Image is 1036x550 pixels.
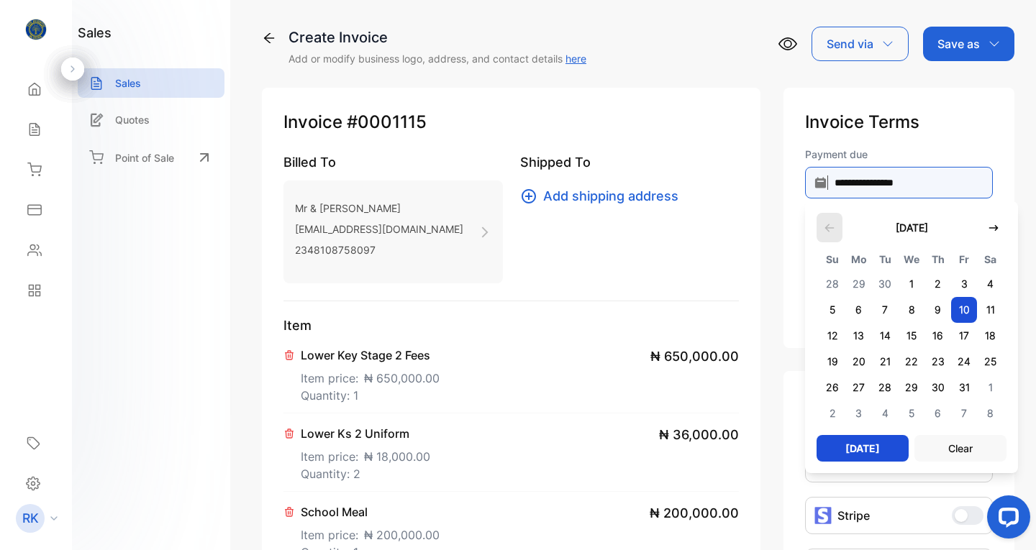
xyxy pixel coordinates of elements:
span: 17 [951,323,978,349]
span: 4 [977,271,1004,297]
div: Create Invoice [288,27,586,48]
p: Mr & [PERSON_NAME] [295,198,463,219]
p: RK [22,509,39,528]
img: icon [814,507,832,524]
a: here [565,52,586,65]
p: Lower Ks 2 Uniform [301,425,430,442]
button: Send via [812,27,909,61]
span: Tu [872,251,899,268]
a: Quotes [78,105,224,134]
span: 7 [872,297,899,323]
p: Quotes [115,112,150,127]
p: Point of Sale [115,150,174,165]
p: School Meal [301,503,440,521]
span: 11 [977,297,1004,323]
span: 30 [924,375,951,400]
span: Th [924,251,951,268]
span: 2 [924,271,951,297]
span: 7 [951,400,978,426]
span: 15 [899,323,925,349]
p: [EMAIL_ADDRESS][DOMAIN_NAME] [295,219,463,239]
span: 14 [872,323,899,349]
p: Item [283,316,739,335]
p: Invoice Terms [805,109,993,135]
p: Quantity: 1 [301,387,440,404]
a: Point of Sale [78,142,224,173]
span: 27 [846,375,873,400]
span: 23 [924,349,951,375]
span: ₦ 200,000.00 [650,503,739,523]
button: Add shipping address [520,186,687,206]
span: ₦ 18,000.00 [364,448,430,465]
a: Sales [78,68,224,98]
span: #0001115 [347,109,427,135]
span: ₦ 650,000.00 [364,370,440,387]
button: Save as [923,27,1014,61]
p: 2348108758097 [295,239,463,260]
span: 29 [899,375,925,400]
span: Fr [951,251,978,268]
span: 21 [872,349,899,375]
span: 25 [977,349,1004,375]
span: 31 [951,375,978,400]
button: [DATE] [881,213,942,242]
span: 1 [899,271,925,297]
span: 12 [819,323,846,349]
p: Item price: [301,364,440,387]
p: Invoice [283,109,739,135]
p: Item price: [301,521,440,544]
button: Clear [914,435,1007,462]
span: 28 [872,375,899,400]
span: 9 [924,297,951,323]
span: 24 [951,349,978,375]
p: Lower Key Stage 2 Fees [301,347,440,364]
span: Add shipping address [543,186,678,206]
span: 8 [899,297,925,323]
p: Billed To [283,152,503,172]
span: 5 [819,297,846,323]
p: Stripe [837,507,870,524]
span: 20 [846,349,873,375]
span: 28 [819,271,846,297]
h1: sales [78,23,112,42]
span: 3 [951,271,978,297]
span: 1 [977,375,1004,400]
span: 2 [819,400,846,426]
span: 8 [977,400,1004,426]
span: ₦ 36,000.00 [659,425,739,444]
span: Su [819,251,846,268]
p: Sales [115,75,141,91]
p: Add or modify business logo, address, and contact details [288,51,586,66]
span: 22 [899,349,925,375]
span: 13 [846,323,873,349]
span: ₦ 200,000.00 [364,526,440,544]
img: logo [25,19,47,40]
span: 29 [846,271,873,297]
span: 18 [977,323,1004,349]
span: 3 [846,400,873,426]
span: 16 [924,323,951,349]
button: [DATE] [817,435,909,462]
span: 5 [899,400,925,426]
span: Sa [977,251,1004,268]
span: 10 [951,297,978,323]
span: 6 [924,400,951,426]
span: 4 [872,400,899,426]
p: Shipped To [520,152,740,172]
p: Save as [937,35,980,52]
span: ₦ 650,000.00 [650,347,739,366]
label: Payment due [805,147,993,162]
p: Item price: [301,442,430,465]
span: 19 [819,349,846,375]
span: 26 [819,375,846,400]
span: We [899,251,925,268]
span: Mo [846,251,873,268]
span: 30 [872,271,899,297]
p: Send via [827,35,873,52]
iframe: LiveChat chat widget [976,490,1036,550]
span: 6 [846,297,873,323]
p: Quantity: 2 [301,465,430,482]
